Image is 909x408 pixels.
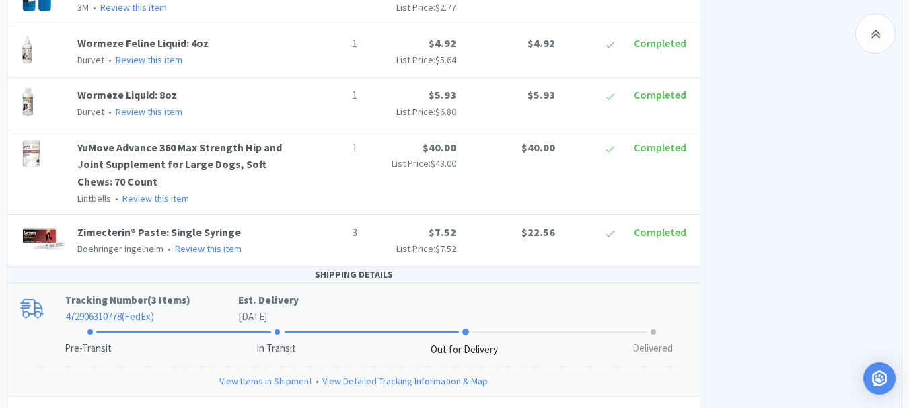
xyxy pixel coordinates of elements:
[77,54,104,66] span: Durvet
[322,374,488,389] a: View Detailed Tracking Information & Map
[65,292,238,309] p: Tracking Number ( )
[7,267,700,282] div: SHIPPING DETAILS
[21,224,67,253] img: b018093193f840239994d6060d62c691_13636.png
[435,54,456,66] span: $5.64
[106,54,114,66] span: •
[122,192,189,204] a: Review this item
[77,225,241,239] a: Zimecterin® Paste: Single Syringe
[863,362,896,395] div: Open Intercom Messenger
[634,88,686,101] span: Completed
[21,87,34,116] img: 36b9558aee494ba497431cbf6dcf6c04_218870.png
[116,106,182,118] a: Review this item
[435,106,456,118] span: $6.80
[303,224,358,241] p: 3
[521,225,555,239] span: $22.56
[312,374,322,389] span: •
[77,192,111,204] span: Lintbells
[166,243,173,255] span: •
[368,241,456,256] p: List Price:
[368,52,456,67] p: List Price:
[528,88,555,101] span: $5.93
[77,36,209,50] a: Wormeze Feline Liquid: 4oz
[21,35,34,65] img: 3c0bdd5191bf40ce87f4ff10d7b88478_218048.png
[151,294,186,307] span: 3 Items
[65,341,112,356] div: Pre-Transit
[429,88,456,101] span: $5.93
[634,225,686,239] span: Completed
[368,104,456,119] p: List Price:
[435,243,456,255] span: $7.52
[528,36,555,50] span: $4.92
[634,36,686,50] span: Completed
[238,292,299,309] p: Est. Delivery
[91,1,98,13] span: •
[238,309,299,325] p: [DATE]
[77,140,282,188] a: YuMove Advance 360 Max Strength Hip and Joint Supplement for Large Dogs, Soft Chews: 70 Count
[423,140,456,154] span: $40.00
[429,36,456,50] span: $4.92
[632,341,673,356] div: Delivered
[431,157,456,169] span: $43.00
[303,87,358,104] p: 1
[521,140,555,154] span: $40.00
[429,225,456,239] span: $7.52
[21,139,42,169] img: 86051f8be8fe4a4a93f7d2c48aa66ff4_626732.png
[77,1,89,13] span: 3M
[431,342,498,358] div: Out for Delivery
[368,156,456,171] p: List Price:
[256,341,296,356] div: In Transit
[219,374,312,389] a: View Items in Shipment
[303,139,358,157] p: 1
[77,88,177,101] a: Wormeze Liquid: 8oz
[113,192,120,204] span: •
[106,106,114,118] span: •
[77,106,104,118] span: Durvet
[77,243,163,255] span: Boehringer Ingelheim
[435,1,456,13] span: $2.77
[175,243,242,255] a: Review this item
[116,54,182,66] a: Review this item
[100,1,167,13] a: Review this item
[303,35,358,52] p: 1
[634,140,686,154] span: Completed
[65,310,154,323] a: 472906310778(FedEx)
